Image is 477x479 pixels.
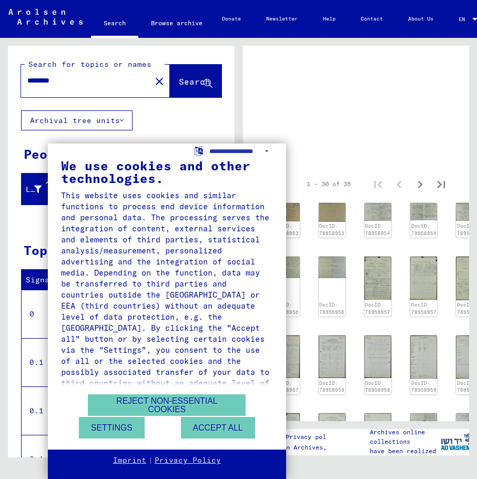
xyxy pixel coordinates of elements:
div: This website uses cookies and similar functions to process end device information and personal da... [61,190,273,400]
button: Settings [79,417,145,439]
a: Privacy Policy [155,455,221,466]
div: We use cookies and other technologies. [61,159,273,185]
a: Imprint [113,455,146,466]
button: Reject non-essential cookies [88,394,246,416]
button: Accept all [181,417,255,439]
